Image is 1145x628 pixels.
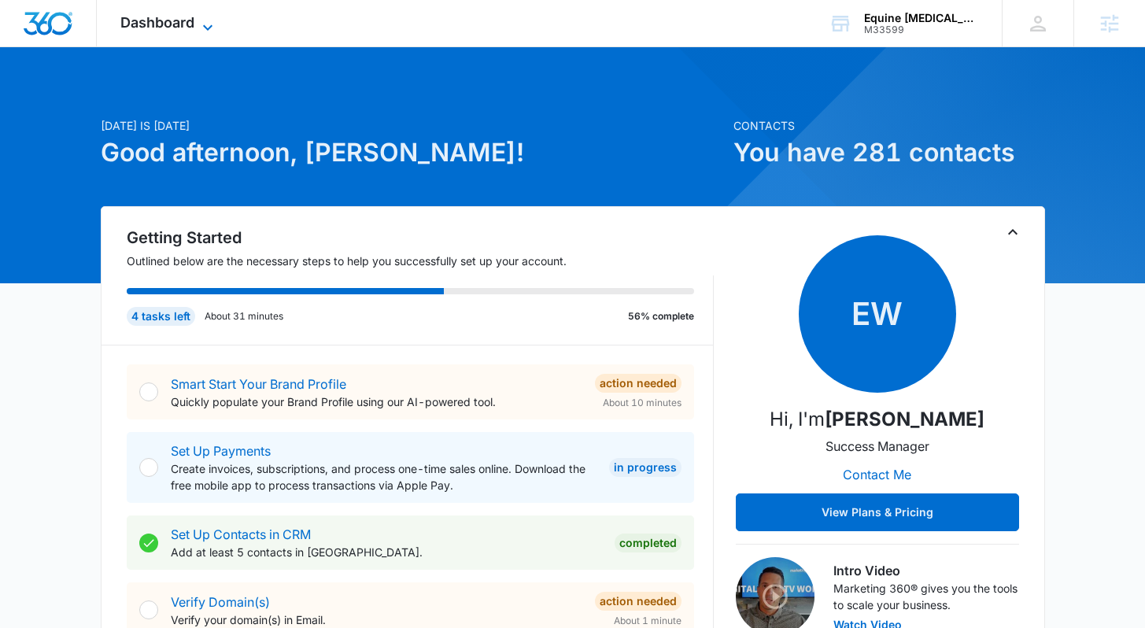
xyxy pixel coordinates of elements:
a: Set Up Contacts in CRM [171,526,311,542]
div: Action Needed [595,374,681,393]
div: In Progress [609,458,681,477]
span: Dashboard [120,14,194,31]
p: [DATE] is [DATE] [101,117,724,134]
strong: [PERSON_NAME] [825,408,984,430]
div: Completed [615,534,681,552]
a: Set Up Payments [171,443,271,459]
button: Contact Me [827,456,927,493]
span: About 1 minute [614,614,681,628]
div: 4 tasks left [127,307,195,326]
button: Toggle Collapse [1003,223,1022,242]
p: Create invoices, subscriptions, and process one-time sales online. Download the free mobile app t... [171,460,597,493]
p: Success Manager [826,437,929,456]
h3: Intro Video [833,561,1019,580]
a: Verify Domain(s) [171,594,270,610]
p: Quickly populate your Brand Profile using our AI-powered tool. [171,393,582,410]
p: Verify your domain(s) in Email. [171,611,582,628]
button: View Plans & Pricing [736,493,1019,531]
div: account name [864,12,979,24]
h1: You have 281 contacts [733,134,1045,172]
h2: Getting Started [127,226,714,249]
p: 56% complete [628,309,694,323]
p: Contacts [733,117,1045,134]
a: Smart Start Your Brand Profile [171,376,346,392]
p: Hi, I'm [770,405,984,434]
h1: Good afternoon, [PERSON_NAME]! [101,134,724,172]
p: Add at least 5 contacts in [GEOGRAPHIC_DATA]. [171,544,602,560]
p: Outlined below are the necessary steps to help you successfully set up your account. [127,253,714,269]
span: About 10 minutes [603,396,681,410]
p: About 31 minutes [205,309,283,323]
span: EW [799,235,956,393]
div: Action Needed [595,592,681,611]
div: account id [864,24,979,35]
p: Marketing 360® gives you the tools to scale your business. [833,580,1019,613]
